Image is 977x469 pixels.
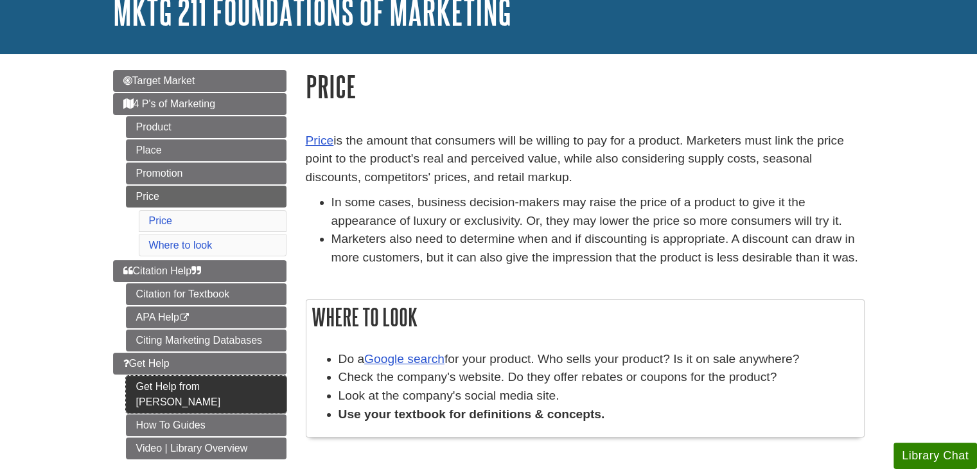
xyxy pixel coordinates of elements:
[339,350,858,369] li: Do a for your product. Who sells your product? Is it on sale anywhere?
[123,358,170,369] span: Get Help
[306,300,864,334] h2: Where to look
[306,132,865,187] p: is the amount that consumers will be willing to pay for a product. Marketers must link the price ...
[893,443,977,469] button: Library Chat
[126,306,286,328] a: APA Help
[123,265,202,276] span: Citation Help
[126,186,286,208] a: Price
[126,414,286,436] a: How To Guides
[113,93,286,115] a: 4 P's of Marketing
[306,134,334,147] a: Price
[113,70,286,92] a: Target Market
[339,368,858,387] li: Check the company's website. Do they offer rebates or coupons for the product?
[126,376,286,413] a: Get Help from [PERSON_NAME]
[126,438,286,459] a: Video | Library Overview
[126,116,286,138] a: Product
[149,240,213,251] a: Where to look
[149,215,172,226] a: Price
[306,70,865,103] h1: Price
[339,407,605,421] strong: Use your textbook for definitions & concepts.
[113,260,286,282] a: Citation Help
[126,163,286,184] a: Promotion
[123,98,216,109] span: 4 P's of Marketing
[126,330,286,351] a: Citing Marketing Databases
[126,139,286,161] a: Place
[339,387,858,405] li: Look at the company's social media site.
[113,70,286,459] div: Guide Page Menu
[126,283,286,305] a: Citation for Textbook
[123,75,195,86] span: Target Market
[331,193,865,231] li: In some cases, business decision-makers may raise the price of a product to give it the appearanc...
[179,314,190,322] i: This link opens in a new window
[364,352,444,366] a: Google search
[113,353,286,375] a: Get Help
[331,230,865,267] li: Marketers also need to determine when and if discounting is appropriate. A discount can draw in m...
